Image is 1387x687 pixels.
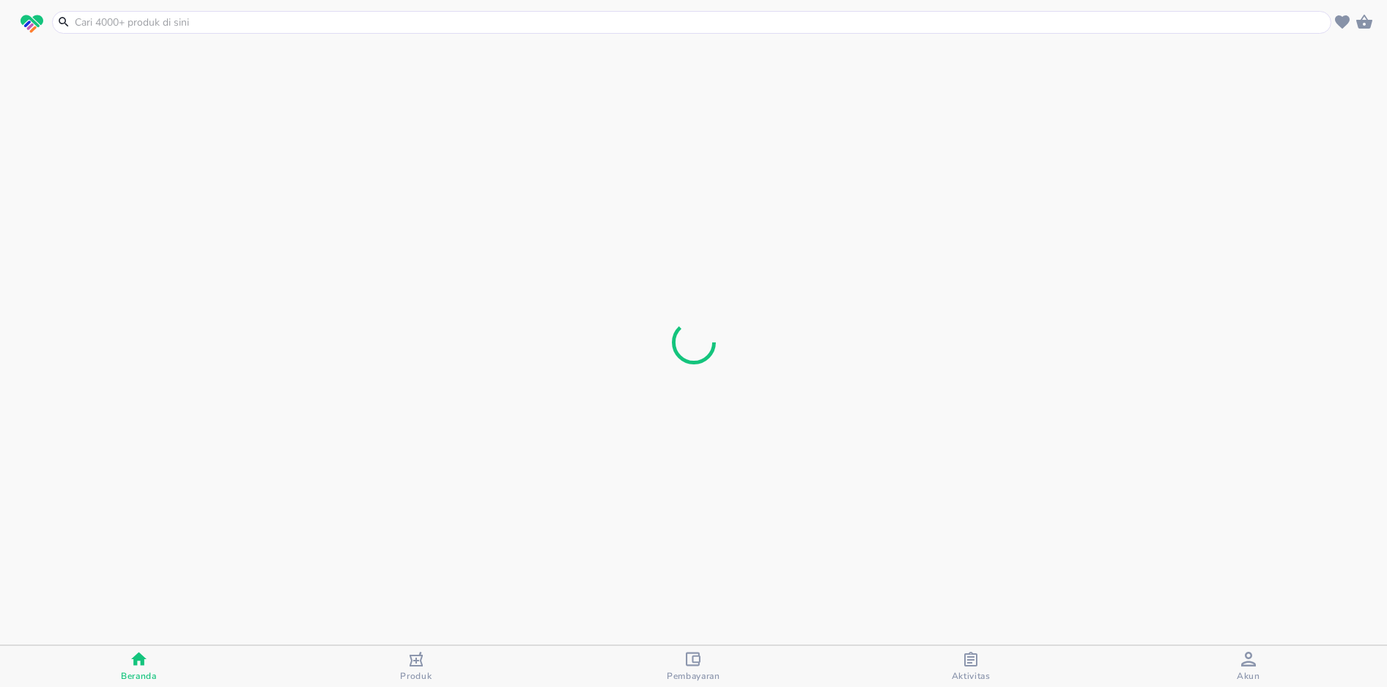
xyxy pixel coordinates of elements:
[952,670,991,682] span: Aktivitas
[21,15,43,34] img: logo_swiperx_s.bd005f3b.svg
[1237,670,1260,682] span: Akun
[278,646,555,687] button: Produk
[555,646,832,687] button: Pembayaran
[832,646,1110,687] button: Aktivitas
[667,670,720,682] span: Pembayaran
[1109,646,1387,687] button: Akun
[73,15,1328,30] input: Cari 4000+ produk di sini
[400,670,432,682] span: Produk
[121,670,157,682] span: Beranda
